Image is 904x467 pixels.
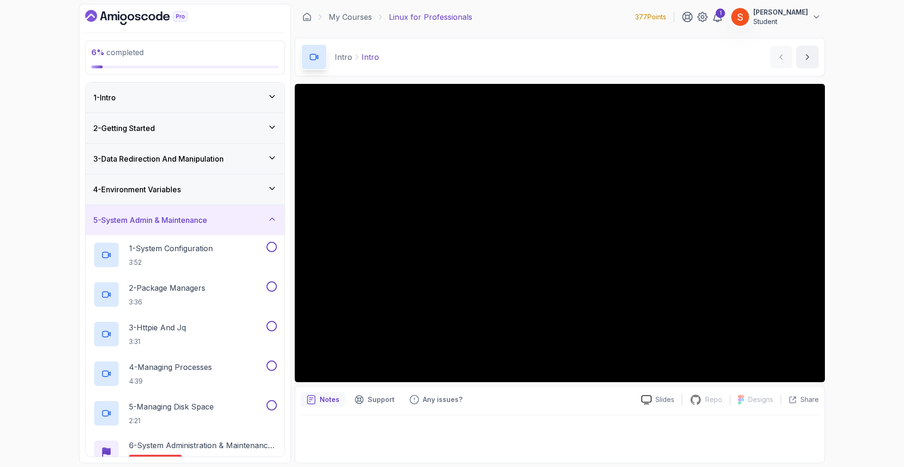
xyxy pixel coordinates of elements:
[748,395,773,404] p: Designs
[635,12,666,22] p: 377 Points
[753,8,808,17] p: [PERSON_NAME]
[93,92,116,103] h3: 1 - Intro
[301,392,345,407] button: notes button
[129,322,186,333] p: 3 - Httpie And Jq
[86,113,284,143] button: 2-Getting Started
[93,214,207,226] h3: 5 - System Admin & Maintenance
[91,48,144,57] span: completed
[86,205,284,235] button: 5-System Admin & Maintenance
[93,360,277,387] button: 4-Managing Processes4:39
[85,10,210,25] a: Dashboard
[731,8,749,26] img: user profile image
[93,153,224,164] h3: 3 - Data Redirection And Manipulation
[86,174,284,205] button: 4-Environment Variables
[731,8,821,26] button: user profile image[PERSON_NAME]Student
[716,8,725,18] div: 1
[93,123,155,134] h3: 2 - Getting Started
[129,243,213,254] p: 1 - System Configuration
[335,51,352,63] p: Intro
[163,457,176,464] span: quiz
[93,281,277,308] button: 2-Package Managers3:36
[129,401,214,412] p: 5 - Managing Disk Space
[302,12,312,22] a: Dashboard
[135,457,163,464] span: Required-
[129,361,212,373] p: 4 - Managing Processes
[753,17,808,26] p: Student
[129,282,205,294] p: 2 - Package Managers
[129,337,186,346] p: 3:31
[349,392,400,407] button: Support button
[86,144,284,174] button: 3-Data Redirection And Manipulation
[129,297,205,307] p: 3:36
[93,242,277,268] button: 1-System Configuration3:52
[770,46,792,68] button: previous content
[93,440,277,466] button: 6-System Administration & Maintenance QuizRequired-quiz
[320,395,339,404] p: Notes
[93,321,277,347] button: 3-Httpie And Jq3:31
[129,416,214,426] p: 2:21
[423,395,462,404] p: Any issues?
[91,48,105,57] span: 6 %
[129,377,212,386] p: 4:39
[796,46,819,68] button: next content
[705,395,722,404] p: Repo
[712,11,723,23] a: 1
[389,11,472,23] p: Linux for Professionals
[362,51,379,63] p: Intro
[86,82,284,113] button: 1-Intro
[634,395,682,405] a: Slides
[800,395,819,404] p: Share
[655,395,674,404] p: Slides
[368,395,395,404] p: Support
[781,395,819,404] button: Share
[404,392,468,407] button: Feedback button
[129,258,213,267] p: 3:52
[93,400,277,426] button: 5-Managing Disk Space2:21
[329,11,372,23] a: My Courses
[295,84,825,382] iframe: 1 - Intro
[129,440,277,451] p: 6 - System Administration & Maintenance Quiz
[93,184,181,195] h3: 4 - Environment Variables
